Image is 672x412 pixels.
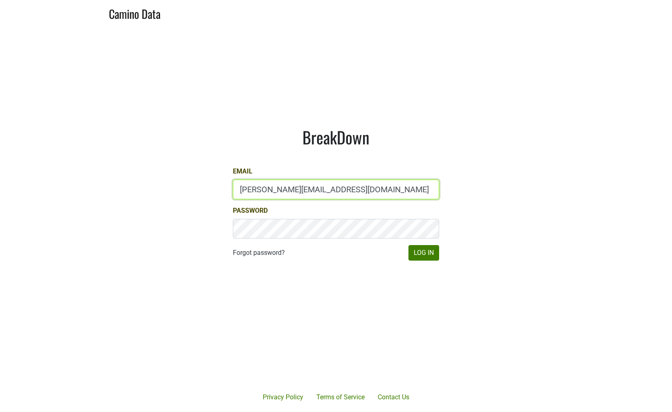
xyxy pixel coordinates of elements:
h1: BreakDown [233,127,439,147]
a: Terms of Service [310,389,371,405]
a: Forgot password? [233,248,285,258]
a: Contact Us [371,389,416,405]
a: Camino Data [109,3,160,23]
button: Log In [408,245,439,261]
label: Email [233,167,253,176]
label: Password [233,206,268,216]
a: Privacy Policy [256,389,310,405]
